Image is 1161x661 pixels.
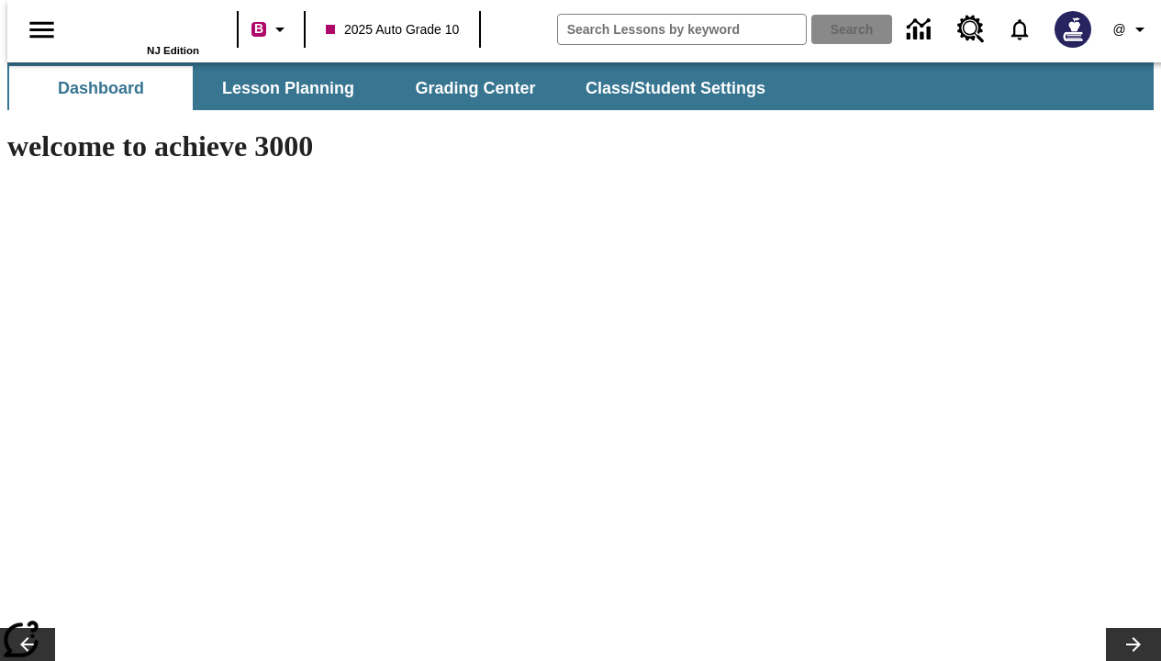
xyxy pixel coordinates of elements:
[254,17,263,40] span: B
[7,62,1154,110] div: SubNavbar
[15,3,69,57] button: Open side menu
[1044,6,1102,53] button: Select a new avatar
[326,20,459,39] span: 2025 Auto Grade 10
[571,66,780,110] button: Class/Student Settings
[384,66,567,110] button: Grading Center
[896,5,946,55] a: Data Center
[415,78,535,99] span: Grading Center
[996,6,1044,53] a: Notifications
[196,66,380,110] button: Lesson Planning
[1102,13,1161,46] button: Profile/Settings
[1106,628,1161,661] button: Lesson carousel, Next
[80,6,199,56] div: Home
[1055,11,1091,48] img: Avatar
[1112,20,1125,39] span: @
[9,66,193,110] button: Dashboard
[7,66,782,110] div: SubNavbar
[80,8,199,45] a: Home
[558,15,806,44] input: search field
[244,13,298,46] button: Boost Class color is violet red. Change class color
[147,45,199,56] span: NJ Edition
[222,78,354,99] span: Lesson Planning
[58,78,144,99] span: Dashboard
[7,129,787,163] h1: welcome to achieve 3000
[586,78,765,99] span: Class/Student Settings
[946,5,996,54] a: Resource Center, Will open in new tab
